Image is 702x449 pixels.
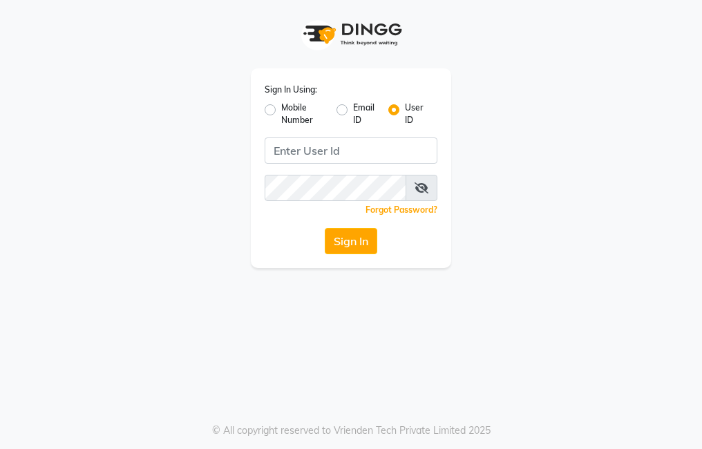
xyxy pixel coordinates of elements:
[366,204,437,215] a: Forgot Password?
[281,102,325,126] label: Mobile Number
[265,175,406,201] input: Username
[405,102,426,126] label: User ID
[296,14,406,55] img: logo1.svg
[325,228,377,254] button: Sign In
[265,137,437,164] input: Username
[353,102,377,126] label: Email ID
[265,84,317,96] label: Sign In Using:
